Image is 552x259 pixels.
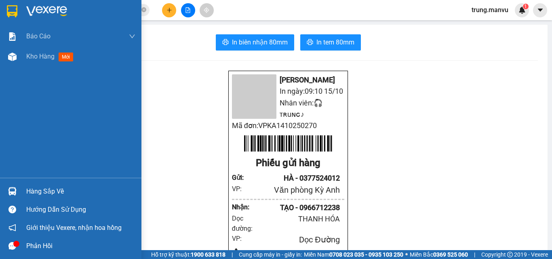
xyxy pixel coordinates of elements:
div: Gửi : [232,173,246,183]
img: warehouse-icon [8,53,17,61]
div: THANH HÓA [260,213,339,225]
span: down [129,33,135,40]
div: Hướng dẫn sử dụng [26,204,135,216]
strong: 1900 633 818 [191,251,225,258]
span: printer [222,39,229,46]
li: [PERSON_NAME] [232,74,344,86]
button: printerIn biên nhận 80mm [216,34,294,51]
span: | [474,250,475,259]
div: VP: [232,184,246,194]
div: Dọc Đường [246,234,340,246]
span: ⚪️ [405,253,408,256]
span: phone [232,248,238,254]
button: file-add [181,3,195,17]
div: Phản hồi [26,240,135,252]
span: 1 [524,4,527,9]
span: Giới thiệu Vexere, nhận hoa hồng [26,223,122,233]
button: aim [200,3,214,17]
span: aim [204,7,209,13]
li: Nhân viên: 🎧ྀིтʀuɴԍ♪ [232,97,344,120]
span: notification [8,224,16,232]
div: HÀ - 0377524012 [246,173,340,184]
span: mới [59,53,73,61]
button: caret-down [533,3,547,17]
span: copyright [507,252,513,257]
div: Nhận : [232,202,246,212]
img: icon-new-feature [518,6,526,14]
sup: 1 [523,4,529,9]
span: caret-down [537,6,544,14]
span: close-circle [141,7,146,12]
div: VP: [232,234,246,244]
span: printer [307,39,313,46]
button: plus [162,3,176,17]
span: plus [166,7,172,13]
span: close-circle [141,6,146,14]
strong: 0708 023 035 - 0935 103 250 [329,251,403,258]
div: TẠO - 0966712238 [246,202,340,213]
span: message [8,242,16,250]
img: solution-icon [8,32,17,41]
li: In ngày: 09:10 15/10 [232,86,344,97]
li: Mã đơn: VPKA1410250270 [232,120,344,131]
span: In tem 80mm [316,37,354,47]
div: Phiếu gửi hàng [232,156,344,171]
span: In biên nhận 80mm [232,37,288,47]
div: Hàng sắp về [26,185,135,198]
strong: 0369 525 060 [433,251,468,258]
span: Hỗ trợ kỹ thuật: [151,250,225,259]
img: warehouse-icon [8,187,17,196]
span: file-add [185,7,191,13]
span: question-circle [8,206,16,213]
span: Cung cấp máy in - giấy in: [239,250,302,259]
span: Miền Bắc [410,250,468,259]
span: Kho hàng [26,53,55,60]
button: printerIn tem 80mm [300,34,361,51]
span: Miền Nam [304,250,403,259]
span: | [232,250,233,259]
div: Dọc đường: [232,213,260,234]
span: Báo cáo [26,31,51,41]
img: logo-vxr [7,5,17,17]
span: trung.manvu [465,5,515,15]
div: Văn phòng Kỳ Anh [246,184,340,196]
